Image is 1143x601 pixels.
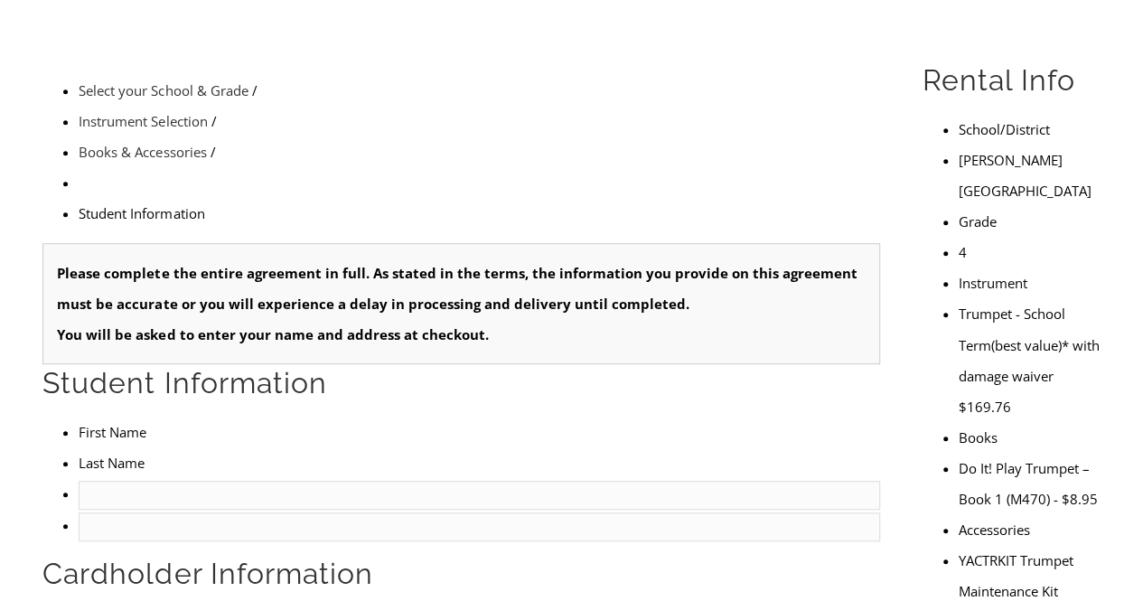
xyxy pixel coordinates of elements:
[959,114,1101,145] li: School/District
[211,112,216,130] span: /
[210,143,215,161] span: /
[959,145,1101,206] li: [PERSON_NAME][GEOGRAPHIC_DATA]
[79,447,880,478] li: Last Name
[959,298,1101,421] li: Trumpet - School Term(best value)* with damage waiver $169.76
[79,143,206,161] a: Books & Accessories
[959,237,1101,268] li: 4
[42,243,880,364] div: Please complete the entire agreement in full. As stated in the terms, the information you provide...
[959,422,1101,453] li: Books
[42,364,880,402] h2: Student Information
[959,206,1101,237] li: Grade
[79,112,207,130] a: Instrument Selection
[959,268,1101,298] li: Instrument
[923,61,1101,99] h2: Rental Info
[79,198,880,229] li: Student Information
[959,514,1101,545] li: Accessories
[959,453,1101,514] li: Do It! Play Trumpet – Book 1 (M470) - $8.95
[79,417,880,447] li: First Name
[79,81,248,99] a: Select your School & Grade
[251,81,257,99] span: /
[42,555,880,593] h2: Cardholder Information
